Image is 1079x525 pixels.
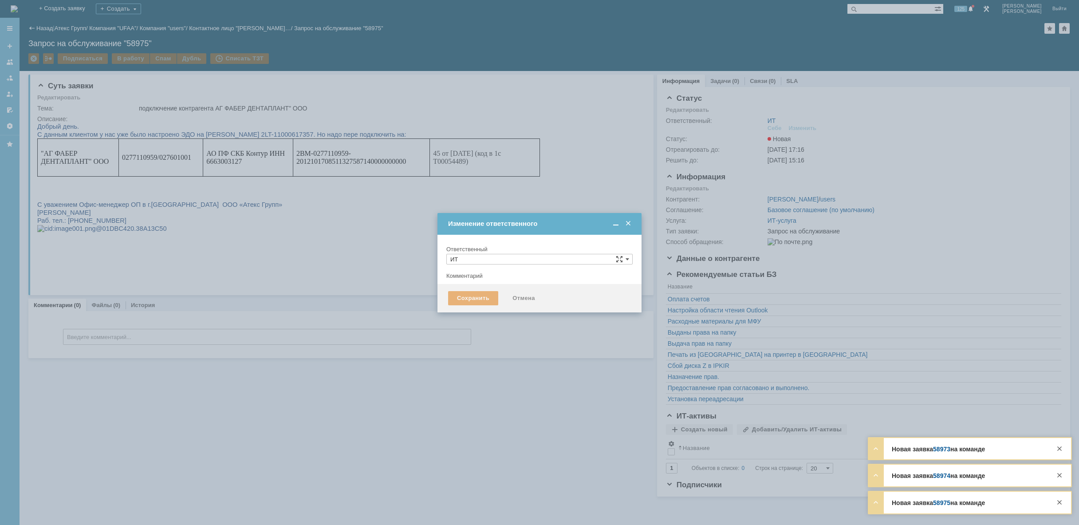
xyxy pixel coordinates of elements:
div: Изменение ответственного [448,220,633,228]
strong: Новая заявка на команде [892,472,985,479]
div: Ответственный [446,246,631,252]
div: Закрыть [1054,497,1065,508]
div: Развернуть [870,443,881,454]
span: Свернуть (Ctrl + M) [611,220,620,228]
span: Закрыть [624,220,633,228]
a: 58973 [933,446,950,453]
span: Сложная форма [616,256,623,263]
strong: Новая заявка на команде [892,446,985,453]
div: Комментарий [446,272,633,280]
span: "АГ ФАБЕР ДЕНТАПЛАНТ" ООО [4,27,71,43]
p: 45 от [DATE] (код в 1с Т00054489) [396,27,499,43]
span: 0277110959/027601001 [85,31,154,39]
div: Закрыть [1054,443,1065,454]
span: 2BM-0277110959-2012101708511327587140000000000 [259,27,369,43]
span: АО ПФ СКБ Контур ИНН 6663003127 [169,27,248,43]
div: Закрыть [1054,470,1065,481]
a: 58975 [933,499,950,506]
div: Развернуть [870,497,881,508]
a: 58974 [933,472,950,479]
strong: Новая заявка на команде [892,499,985,506]
div: Развернуть [870,470,881,481]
